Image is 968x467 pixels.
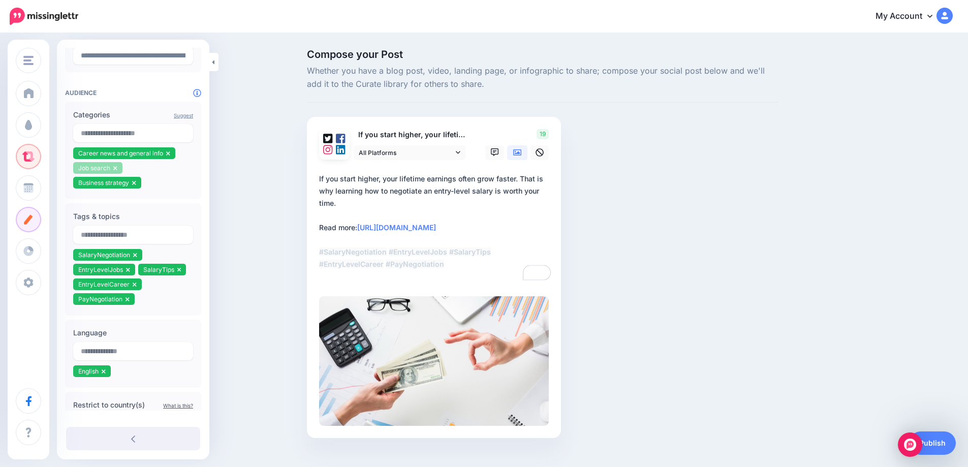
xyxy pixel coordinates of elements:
a: All Platforms [354,145,465,160]
span: EntryLevelJobs [78,266,123,273]
span: SalaryTips [143,266,174,273]
label: Tags & topics [73,210,193,223]
span: Job search [78,164,110,172]
img: menu.png [23,56,34,65]
span: Business strategy [78,179,129,186]
textarea: To enrich screen reader interactions, please activate Accessibility in Grammarly extension settings [319,173,553,283]
span: SalaryNegotiation [78,251,130,259]
label: Categories [73,109,193,121]
span: Career news and general info [78,149,163,157]
span: All Platforms [359,147,453,158]
label: Language [73,327,193,339]
img: Missinglettr [10,8,78,25]
a: What is this? [163,402,193,409]
img: 39NAK69UGL2B1MUY41D84NJ4CEFKGON8.jpg [319,296,549,425]
label: Restrict to country(s) [73,399,193,411]
span: Compose your Post [307,49,778,59]
a: My Account [865,4,953,29]
div: Open Intercom Messenger [898,432,922,457]
span: English [78,367,99,375]
div: If you start higher, your lifetime earnings often grow faster. That is why learning how to negoti... [319,173,553,270]
span: EntryLevelCareer [78,281,130,288]
span: PayNegotiation [78,295,122,303]
h4: Audience [65,89,201,97]
span: Whether you have a blog post, video, landing page, or infographic to share; compose your social p... [307,65,778,91]
p: If you start higher, your lifetime earnings often grow faster. That is why learning how to negoti... [354,129,466,141]
span: 19 [537,129,549,139]
a: Publish [909,431,956,455]
a: Suggest [174,112,193,118]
